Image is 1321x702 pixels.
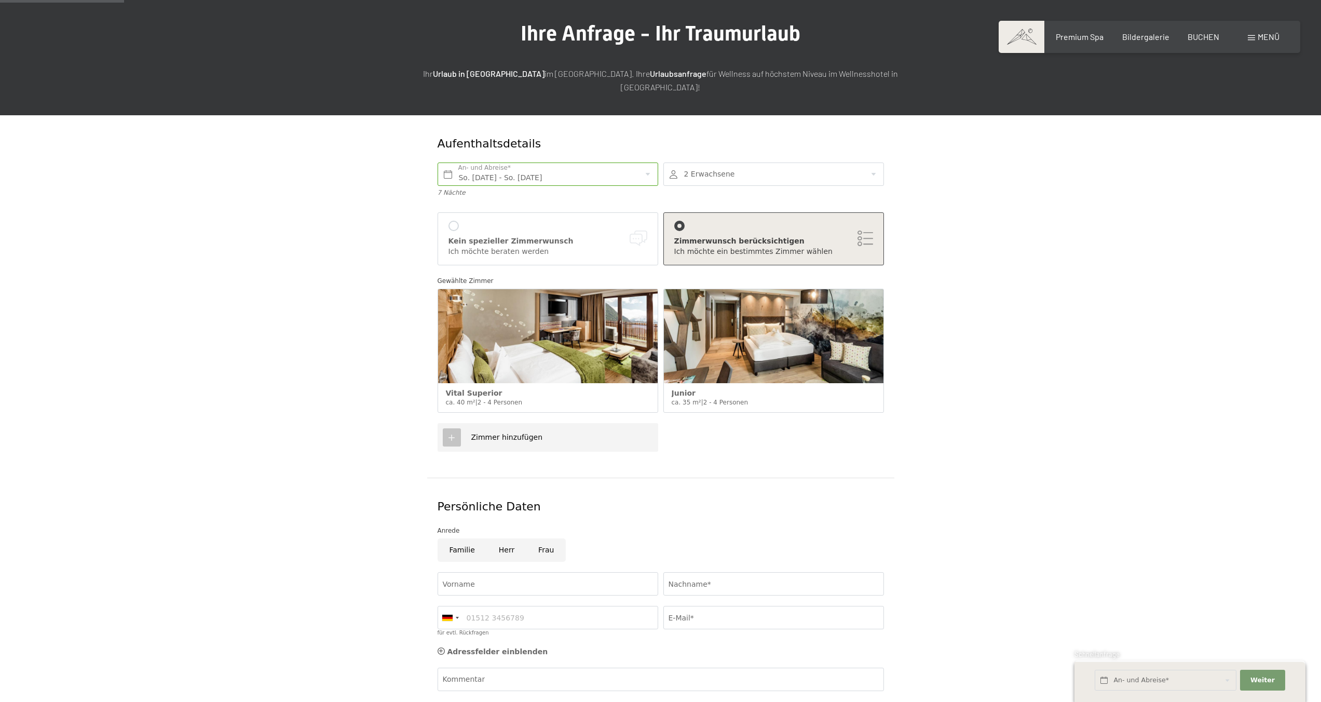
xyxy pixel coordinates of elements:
[438,136,809,152] div: Aufenthaltsdetails
[433,69,544,78] strong: Urlaub in [GEOGRAPHIC_DATA]
[446,399,475,406] span: ca. 40 m²
[1250,676,1275,685] span: Weiter
[521,21,800,46] span: Ihre Anfrage - Ihr Traumurlaub
[438,606,658,629] input: 01512 3456789
[401,67,920,93] p: Ihr im [GEOGRAPHIC_DATA]. Ihre für Wellness auf höchstem Niveau im Wellnesshotel in [GEOGRAPHIC_D...
[446,389,502,397] span: Vital Superior
[674,247,873,257] div: Ich möchte ein bestimmtes Zimmer wählen
[701,399,703,406] span: |
[438,188,658,197] div: 7 Nächte
[438,276,884,286] div: Gewählte Zimmer
[1258,32,1279,42] span: Menü
[1074,650,1120,658] span: Schnellanfrage
[1188,32,1219,42] a: BUCHEN
[447,647,548,656] span: Adressfelder einblenden
[471,433,543,441] span: Zimmer hinzufügen
[448,247,647,257] div: Ich möchte beraten werden
[475,399,478,406] span: |
[438,630,489,636] label: für evtl. Rückfragen
[672,399,701,406] span: ca. 35 m²
[448,236,647,247] div: Kein spezieller Zimmerwunsch
[1122,32,1169,42] a: Bildergalerie
[664,289,883,383] img: Junior
[478,399,522,406] span: 2 - 4 Personen
[438,289,658,383] img: Vital Superior
[703,399,748,406] span: 2 - 4 Personen
[438,525,884,536] div: Anrede
[1056,32,1104,42] a: Premium Spa
[438,606,462,629] div: Germany (Deutschland): +49
[438,499,884,515] div: Persönliche Daten
[1240,670,1285,691] button: Weiter
[650,69,706,78] strong: Urlaubsanfrage
[672,389,696,397] span: Junior
[674,236,873,247] div: Zimmerwunsch berücksichtigen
